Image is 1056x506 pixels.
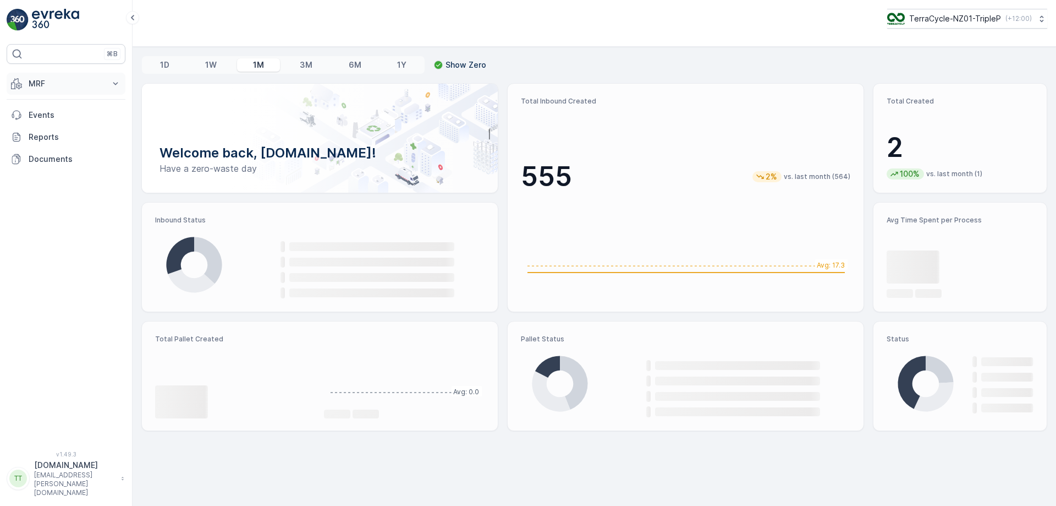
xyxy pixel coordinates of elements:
p: 1W [205,59,217,70]
p: 1Y [397,59,406,70]
p: 555 [521,160,572,193]
p: MRF [29,78,103,89]
p: 1D [160,59,169,70]
img: logo_light-DOdMpM7g.png [32,9,79,31]
p: Welcome back, [DOMAIN_NAME]! [159,144,480,162]
p: Total Inbound Created [521,97,850,106]
p: [EMAIL_ADDRESS][PERSON_NAME][DOMAIN_NAME] [34,471,116,497]
a: Reports [7,126,125,148]
p: 1M [253,59,264,70]
p: Total Created [887,97,1033,106]
p: 100% [899,168,921,179]
img: TC_7kpGtVS.png [887,13,905,25]
p: Reports [29,132,121,143]
a: Events [7,104,125,126]
p: Have a zero-waste day [159,162,480,175]
p: 2 [887,131,1033,164]
p: vs. last month (564) [784,172,850,181]
p: Documents [29,154,121,165]
p: Events [29,110,121,121]
a: Documents [7,148,125,170]
div: TT [9,470,27,487]
p: 3M [300,59,312,70]
p: TerraCycle-NZ01-TripleP [909,13,1001,24]
p: 2% [765,171,778,182]
p: Pallet Status [521,335,850,344]
p: Total Pallet Created [155,335,315,344]
p: Status [887,335,1033,344]
button: TT[DOMAIN_NAME][EMAIL_ADDRESS][PERSON_NAME][DOMAIN_NAME] [7,460,125,497]
p: [DOMAIN_NAME] [34,460,116,471]
p: ⌘B [107,50,118,58]
p: Inbound Status [155,216,485,225]
p: Avg Time Spent per Process [887,216,1033,225]
span: v 1.49.3 [7,451,125,458]
button: MRF [7,73,125,95]
p: Show Zero [446,59,486,70]
p: vs. last month (1) [926,170,982,178]
button: TerraCycle-NZ01-TripleP(+12:00) [887,9,1047,29]
img: logo [7,9,29,31]
p: ( +12:00 ) [1005,14,1032,23]
p: 6M [349,59,361,70]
